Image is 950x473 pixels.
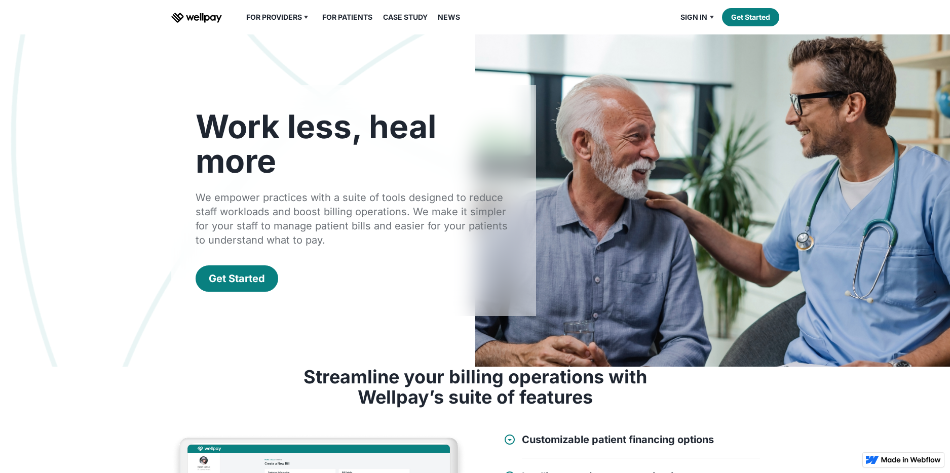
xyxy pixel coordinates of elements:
[196,265,278,292] a: Get Started
[246,11,302,23] div: For Providers
[171,11,222,23] a: home
[674,11,722,23] div: Sign in
[240,11,317,23] div: For Providers
[680,11,707,23] div: Sign in
[293,367,658,407] h3: Streamline your billing operations with Wellpay’s suite of features
[722,8,779,26] a: Get Started
[881,457,941,463] img: Made in Webflow
[196,190,512,247] div: We empower practices with a suite of tools designed to reduce staff workloads and boost billing o...
[522,433,714,446] h4: Customizable patient financing options
[209,271,265,286] div: Get Started
[316,11,378,23] a: For Patients
[377,11,434,23] a: Case Study
[196,109,512,178] h1: Work less, heal more
[432,11,466,23] a: News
